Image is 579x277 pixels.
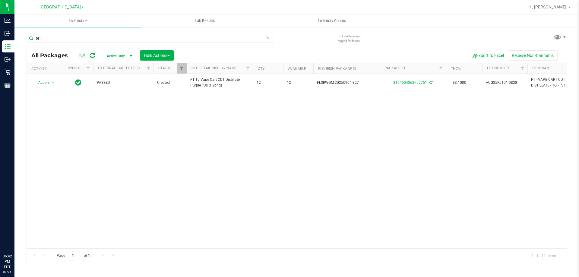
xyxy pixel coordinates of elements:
[69,251,80,260] input: 1
[5,69,11,75] inline-svg: Retail
[266,34,270,42] span: Clear
[268,14,395,27] a: Inventory Counts
[187,18,223,24] span: Lab Results
[451,67,461,71] a: THC%
[49,78,57,87] span: select
[157,80,183,86] span: Created
[436,63,446,74] a: Filter
[317,80,376,86] span: FLSRWGM-20250904-827
[5,43,11,49] inline-svg: Inventory
[141,14,268,27] a: Lab Results
[68,66,91,70] a: Sync Status
[486,80,524,86] span: AUG25PJ101-0828
[83,63,93,74] a: Filter
[98,66,145,70] a: External Lab Test Result
[318,67,356,71] a: Flourish Package ID
[287,80,310,86] span: 12
[5,17,11,24] inline-svg: Analytics
[97,80,150,86] span: PASSED
[5,56,11,62] inline-svg: Outbound
[144,63,153,74] a: Filter
[527,251,561,260] span: 1 - 1 of 1 items
[40,5,81,10] span: [GEOGRAPHIC_DATA]
[177,63,187,74] a: Filter
[27,34,273,43] input: Search Package ID, Item Name, SKU, Lot or Part Number...
[517,63,527,74] a: Filter
[528,5,568,9] span: Hi, [PERSON_NAME]!
[393,80,427,85] a: 3154504363755761
[191,66,237,70] a: Sku Retail Display Name
[429,80,432,85] span: Sync from Compliance System
[3,253,12,270] p: 06:42 PM EDT
[532,66,552,70] a: Item Name
[487,66,509,70] a: Lot Number
[140,50,174,61] button: Bulk Actions
[5,30,11,36] inline-svg: Inbound
[31,52,74,59] span: All Packages
[52,251,95,260] span: Page of 1
[243,63,253,74] a: Filter
[6,229,24,247] iframe: Resource center
[190,77,249,88] span: FT 1g Vape Cart CDT Distillate Purple PJs (Hybrid)
[158,66,171,70] a: Status
[14,18,141,24] span: Inventory
[467,50,508,61] button: Export to Excel
[384,66,405,70] a: Package ID
[5,82,11,88] inline-svg: Reports
[75,78,81,87] span: In Sync
[310,18,354,24] span: Inventory Counts
[288,67,306,71] a: Available
[144,53,170,58] span: Bulk Actions
[258,67,264,71] a: Qty
[3,270,12,274] p: 09/24
[14,14,141,27] a: Inventory
[450,78,469,87] span: 83.1000
[338,34,368,43] span: Include items not tagged for facility
[31,67,61,71] div: Actions
[257,80,280,86] span: 12
[508,50,558,61] button: Receive Non-Cannabis
[531,77,577,88] span: FT - VAPE CART CDT DISTILLATE - 1G - PJ1 - HYB
[33,78,49,87] span: Action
